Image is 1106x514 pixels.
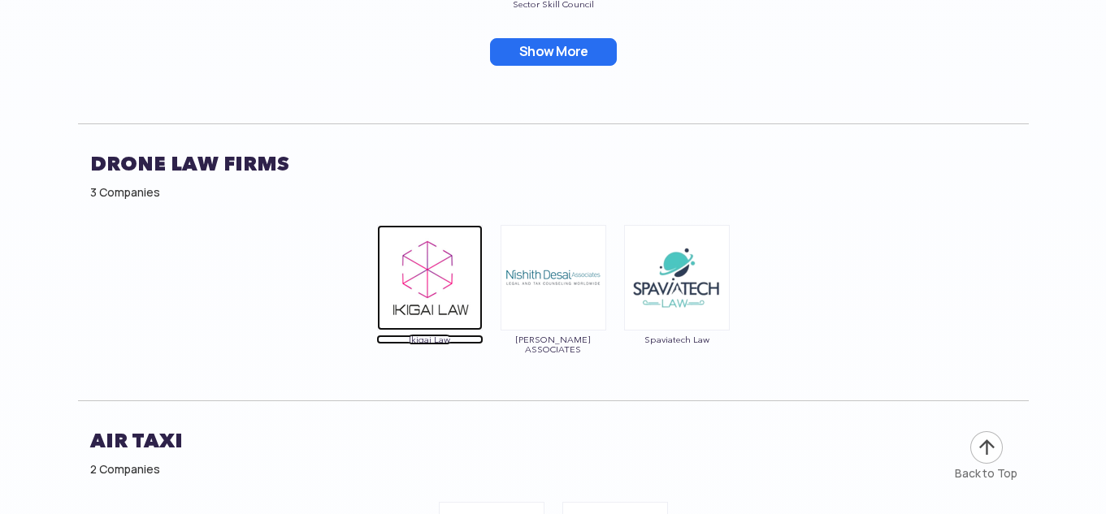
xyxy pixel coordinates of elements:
[500,335,607,354] span: [PERSON_NAME] ASSOCIATES
[376,270,484,344] a: Ikigai Law
[501,225,606,330] img: ic_nitindesai.png
[90,144,1017,184] h2: Drone Law Firms
[624,225,730,330] img: img_spaviatech.png
[376,335,484,344] span: Ikigai Law
[623,335,731,344] span: Spaviatech Law
[90,184,1017,201] div: 3 Companies
[90,421,1017,461] h2: Air Taxi
[90,461,1017,477] div: 2 Companies
[500,270,607,354] a: [PERSON_NAME] ASSOCIATES
[969,430,1004,465] img: ic_arrow-up.png
[623,270,731,344] a: Spaviatech Law
[377,225,483,330] img: ic_ikigai.png
[955,465,1017,482] div: Back to Top
[490,38,617,66] button: Show More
